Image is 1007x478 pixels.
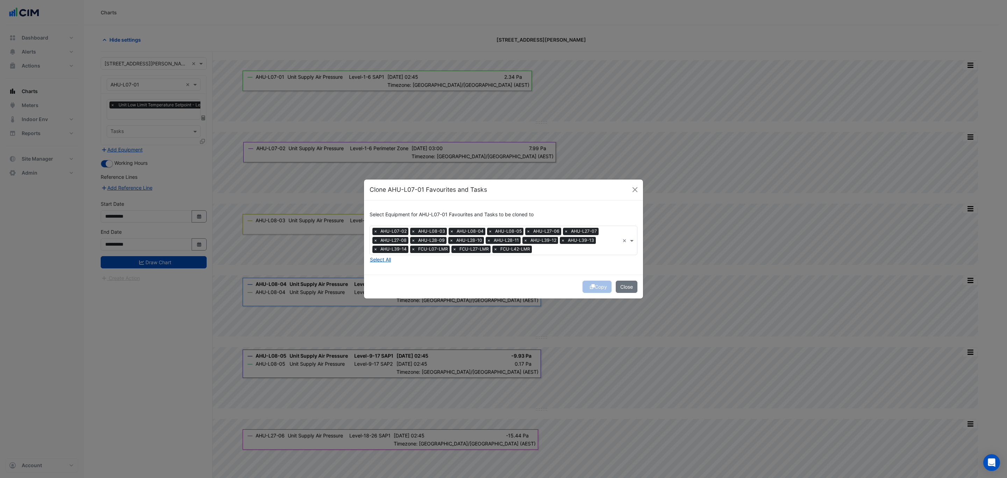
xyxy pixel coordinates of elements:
[487,228,493,235] span: ×
[486,237,492,244] span: ×
[531,228,561,235] span: AHU-L27-06
[372,237,379,244] span: ×
[492,237,521,244] span: AHU-L28-11
[410,237,416,244] span: ×
[379,237,408,244] span: AHU-L27-08
[492,246,499,253] span: ×
[983,454,1000,471] div: Open Intercom Messenger
[455,228,485,235] span: AHU-L08-04
[410,228,416,235] span: ×
[410,246,416,253] span: ×
[622,237,628,244] span: Clear
[370,255,391,263] button: Select All
[630,184,640,195] button: Close
[370,185,487,194] h5: Clone AHU-L07-01 Favourites and Tasks
[563,228,569,235] span: ×
[566,237,596,244] span: AHU-L39-13
[493,228,523,235] span: AHU-L08-05
[451,246,458,253] span: ×
[416,246,450,253] span: FCU-L07-LMR
[416,228,447,235] span: AHU-L08-03
[372,228,379,235] span: ×
[499,246,532,253] span: FCU-L42-LMR
[448,237,455,244] span: ×
[379,228,408,235] span: AHU-L07-02
[525,228,531,235] span: ×
[416,237,447,244] span: AHU-L28-09
[616,281,637,293] button: Close
[522,237,529,244] span: ×
[560,237,566,244] span: ×
[569,228,599,235] span: AHU-L27-07
[370,212,637,218] h6: Select Equipment for AHU-L07-01 Favourites and Tasks to be cloned to
[455,237,484,244] span: AHU-L28-10
[372,246,379,253] span: ×
[449,228,455,235] span: ×
[379,246,408,253] span: AHU-L39-14
[458,246,491,253] span: FCU-L27-LMR
[529,237,558,244] span: AHU-L39-12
